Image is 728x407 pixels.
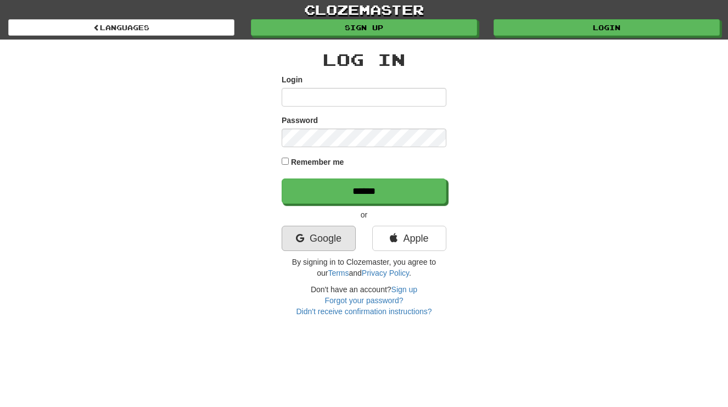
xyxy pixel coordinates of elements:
a: Didn't receive confirmation instructions? [296,307,432,316]
h2: Log In [282,51,446,69]
a: Terms [328,269,349,277]
div: Don't have an account? [282,284,446,317]
p: By signing in to Clozemaster, you agree to our and . [282,257,446,278]
a: Google [282,226,356,251]
a: Sign up [251,19,477,36]
label: Password [282,115,318,126]
p: or [282,209,446,220]
a: Privacy Policy [362,269,409,277]
a: Login [494,19,720,36]
label: Remember me [291,157,344,168]
label: Login [282,74,303,85]
a: Languages [8,19,234,36]
a: Sign up [391,285,417,294]
a: Forgot your password? [324,296,403,305]
a: Apple [372,226,446,251]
